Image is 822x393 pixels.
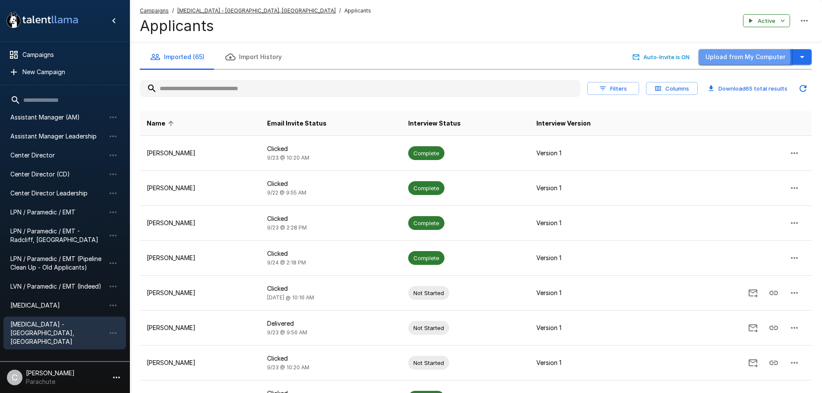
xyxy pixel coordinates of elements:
p: Version 1 [536,149,654,157]
p: [PERSON_NAME] [147,289,253,297]
p: Version 1 [536,324,654,332]
button: Upload from My Computer [699,49,793,65]
h4: Applicants [140,17,371,35]
u: Campaigns [140,7,169,14]
span: Applicants [344,6,371,15]
p: [PERSON_NAME] [147,254,253,262]
span: Complete [408,149,444,157]
span: Interview Version [536,118,591,129]
span: Copy Interview Link [763,358,784,366]
button: Auto-Invite is ON [631,50,692,64]
span: Name [147,118,176,129]
p: Clicked [267,145,394,153]
span: [DATE] @ 10:16 AM [267,294,314,301]
span: 9/23 @ 2:28 PM [267,224,307,231]
button: Filters [587,82,639,95]
span: Not Started [408,289,449,297]
span: Send Invitation [743,289,763,296]
p: Clicked [267,354,394,363]
p: Version 1 [536,254,654,262]
p: Delivered [267,319,394,328]
button: Import History [215,45,292,69]
p: Clicked [267,214,394,223]
button: Active [743,14,790,28]
span: 9/23 @ 10:20 AM [267,154,309,161]
span: Complete [408,184,444,192]
span: 9/23 @ 9:56 AM [267,329,307,336]
span: Not Started [408,324,449,332]
span: Not Started [408,359,449,367]
button: Updated Today - 9:48 AM [794,80,812,97]
p: [PERSON_NAME] [147,358,253,367]
span: / [172,6,174,15]
span: Copy Interview Link [763,289,784,296]
span: / [339,6,341,15]
button: Download65 total results [705,82,791,95]
span: 9/22 @ 9:55 AM [267,189,306,196]
p: [PERSON_NAME] [147,219,253,227]
p: Version 1 [536,219,654,227]
p: Clicked [267,284,394,293]
span: Email Invite Status [267,118,327,129]
p: Version 1 [536,289,654,297]
p: [PERSON_NAME] [147,184,253,192]
span: 9/24 @ 2:18 PM [267,259,306,266]
button: Imported (65) [140,45,215,69]
span: Complete [408,254,444,262]
p: Version 1 [536,184,654,192]
p: Clicked [267,249,394,258]
p: Version 1 [536,358,654,367]
p: [PERSON_NAME] [147,324,253,332]
span: 9/23 @ 10:20 AM [267,364,309,371]
span: Copy Interview Link [763,324,784,331]
span: Send Invitation [743,358,763,366]
u: [MEDICAL_DATA] - [GEOGRAPHIC_DATA], [GEOGRAPHIC_DATA] [177,7,336,14]
p: [PERSON_NAME] [147,149,253,157]
span: Interview Status [408,118,461,129]
button: Columns [646,82,698,95]
span: Send Invitation [743,324,763,331]
p: Clicked [267,179,394,188]
span: Complete [408,219,444,227]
